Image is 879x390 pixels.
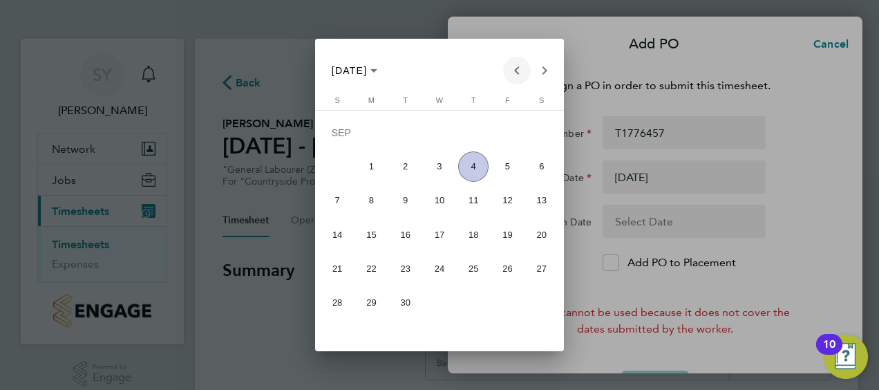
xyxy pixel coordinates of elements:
button: September 11, 2025 [457,183,491,217]
span: 11 [458,185,489,216]
button: September 21, 2025 [321,252,355,286]
span: 13 [527,185,557,216]
span: 20 [527,219,557,250]
span: 1 [356,151,386,182]
button: September 22, 2025 [355,252,388,286]
button: September 12, 2025 [491,183,524,217]
span: 26 [492,253,522,284]
button: September 27, 2025 [524,252,558,286]
button: September 3, 2025 [422,149,456,183]
span: 17 [424,219,455,250]
span: 12 [492,185,522,216]
span: 4 [458,151,489,182]
span: 15 [356,219,386,250]
span: F [505,96,510,104]
span: 14 [322,219,352,250]
span: 9 [390,185,421,216]
span: 24 [424,253,455,284]
button: September 25, 2025 [457,252,491,286]
button: September 28, 2025 [321,286,355,319]
span: 8 [356,185,386,216]
button: September 2, 2025 [388,149,422,183]
button: September 7, 2025 [321,183,355,217]
button: September 15, 2025 [355,218,388,252]
button: September 23, 2025 [388,252,422,286]
span: T [403,96,408,104]
button: September 17, 2025 [422,218,456,252]
button: September 26, 2025 [491,252,524,286]
span: 27 [527,253,557,284]
button: September 13, 2025 [524,183,558,217]
span: 2 [390,151,421,182]
span: 21 [322,253,352,284]
span: 30 [390,288,421,318]
button: September 6, 2025 [524,149,558,183]
span: 22 [356,253,386,284]
button: September 30, 2025 [388,286,422,319]
span: 10 [424,185,455,216]
button: September 29, 2025 [355,286,388,319]
div: 10 [823,344,835,362]
span: 25 [458,253,489,284]
span: 18 [458,219,489,250]
span: [DATE] [332,65,368,76]
span: 28 [322,288,352,318]
span: 7 [322,185,352,216]
button: Next month [531,57,558,84]
button: September 9, 2025 [388,183,422,217]
button: September 19, 2025 [491,218,524,252]
span: S [539,96,544,104]
span: 29 [356,288,386,318]
button: September 5, 2025 [491,149,524,183]
button: Open Resource Center, 10 new notifications [824,335,868,379]
button: September 4, 2025 [457,149,491,183]
span: 23 [390,253,421,284]
span: 6 [527,151,557,182]
button: September 18, 2025 [457,218,491,252]
button: Previous month [503,57,531,84]
button: Choose month and year [326,58,384,83]
span: W [436,96,443,104]
button: September 10, 2025 [422,183,456,217]
span: 3 [424,151,455,182]
span: S [334,96,339,104]
button: September 24, 2025 [422,252,456,286]
span: 19 [492,219,522,250]
span: T [471,96,476,104]
button: September 20, 2025 [524,218,558,252]
span: 5 [492,151,522,182]
span: 16 [390,219,421,250]
button: September 8, 2025 [355,183,388,217]
span: M [368,96,375,104]
button: September 1, 2025 [355,149,388,183]
td: SEP [321,115,559,149]
button: September 16, 2025 [388,218,422,252]
button: September 14, 2025 [321,218,355,252]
